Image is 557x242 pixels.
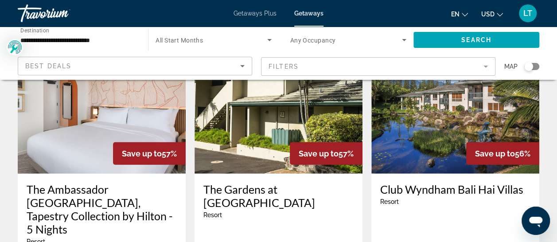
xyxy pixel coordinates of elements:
iframe: Button to launch messaging window [522,207,550,235]
button: Change currency [481,8,503,20]
a: Getaways Plus [234,10,277,17]
span: LT [523,9,532,18]
div: 56% [466,142,539,165]
a: The Gardens at [GEOGRAPHIC_DATA] [203,183,354,209]
img: 3031E01X.jpg [371,32,539,174]
button: User Menu [516,4,539,23]
span: Destination [20,27,49,33]
a: Travorium [18,2,106,25]
a: Getaways [294,10,323,17]
span: All Start Months [156,37,203,44]
span: Save up to [475,149,515,158]
span: Map [504,60,518,73]
button: Search [413,32,539,48]
a: The Ambassador [GEOGRAPHIC_DATA], Tapestry Collection by Hilton - 5 Nights [27,183,177,236]
div: 57% [113,142,186,165]
span: Any Occupancy [290,37,336,44]
mat-select: Sort by [25,61,245,71]
div: 57% [290,142,362,165]
span: Save up to [122,149,162,158]
span: Search [461,36,491,43]
a: Club Wyndham Bali Hai Villas [380,183,530,196]
button: Filter [261,57,495,76]
img: RN97I01X.jpg [18,32,186,174]
span: Resort [203,211,222,219]
span: Resort [380,198,399,205]
button: Change language [451,8,468,20]
span: USD [481,11,495,18]
img: C613E01X.jpg [195,32,362,174]
span: en [451,11,460,18]
span: Best Deals [25,62,71,70]
span: Save up to [299,149,339,158]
